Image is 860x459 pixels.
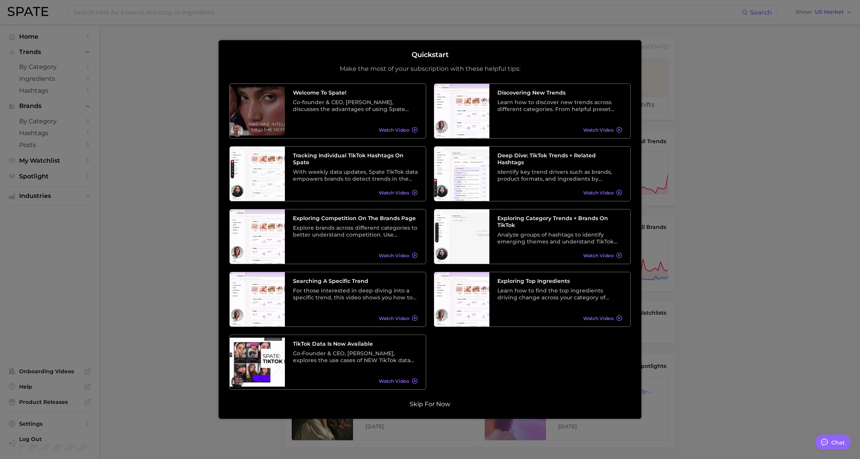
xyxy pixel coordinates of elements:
span: Watch Video [583,127,614,133]
div: Co-founder & CEO, [PERSON_NAME], discusses the advantages of using Spate data as well as its vari... [293,99,418,113]
h3: Discovering New Trends [497,89,622,96]
h3: Searching A Specific Trend [293,278,418,284]
span: Watch Video [583,253,614,258]
h2: Quickstart [412,51,449,59]
span: Watch Video [583,315,614,321]
p: Make the most of your subscription with these helpful tips: [340,65,520,73]
a: Exploring Competition on the Brands PageExplore brands across different categories to better unde... [229,209,426,264]
h3: Exploring Competition on the Brands Page [293,215,418,222]
h3: Deep Dive: TikTok Trends + Related Hashtags [497,152,622,166]
a: Deep Dive: TikTok Trends + Related HashtagsIdentify key trend drivers such as brands, product for... [434,146,631,201]
a: Searching A Specific TrendFor those interested in deep diving into a specific trend, this video s... [229,272,426,327]
h3: Welcome to Spate! [293,89,418,96]
h3: Exploring Category Trends + Brands on TikTok [497,215,622,229]
span: Watch Video [379,315,409,321]
div: Explore brands across different categories to better understand competition. Use different preset... [293,224,418,238]
a: Welcome to Spate!Co-founder & CEO, [PERSON_NAME], discusses the advantages of using Spate data as... [229,83,426,139]
div: For those interested in deep diving into a specific trend, this video shows you how to search tre... [293,287,418,301]
span: Watch Video [379,253,409,258]
div: With weekly data updates, Spate TikTok data empowers brands to detect trends in the earliest stag... [293,168,418,182]
div: Learn how to discover new trends across different categories. From helpful preset filters to diff... [497,99,622,113]
span: Watch Video [379,127,409,133]
span: Watch Video [379,190,409,196]
h3: Exploring Top Ingredients [497,278,622,284]
span: Watch Video [583,190,614,196]
h3: Tracking Individual TikTok Hashtags on Spate [293,152,418,166]
h3: TikTok data is now available [293,340,418,347]
a: Tracking Individual TikTok Hashtags on SpateWith weekly data updates, Spate TikTok data empowers ... [229,146,426,201]
a: Exploring Top IngredientsLearn how to find the top ingredients driving change across your categor... [434,272,631,327]
button: Skip for now [407,400,453,408]
span: Watch Video [379,378,409,384]
a: Exploring Category Trends + Brands on TikTokAnalyze groups of hashtags to identify emerging theme... [434,209,631,264]
a: TikTok data is now availableCo-Founder & CEO, [PERSON_NAME], explores the use cases of NEW TikTok... [229,335,426,390]
div: Analyze groups of hashtags to identify emerging themes and understand TikTok trends at a higher l... [497,231,622,245]
div: Identify key trend drivers such as brands, product formats, and ingredients by leveraging a categ... [497,168,622,182]
div: Co-Founder & CEO, [PERSON_NAME], explores the use cases of NEW TikTok data and its relationship w... [293,350,418,364]
a: Discovering New TrendsLearn how to discover new trends across different categories. From helpful ... [434,83,631,139]
div: Learn how to find the top ingredients driving change across your category of choice. From broad c... [497,287,622,301]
